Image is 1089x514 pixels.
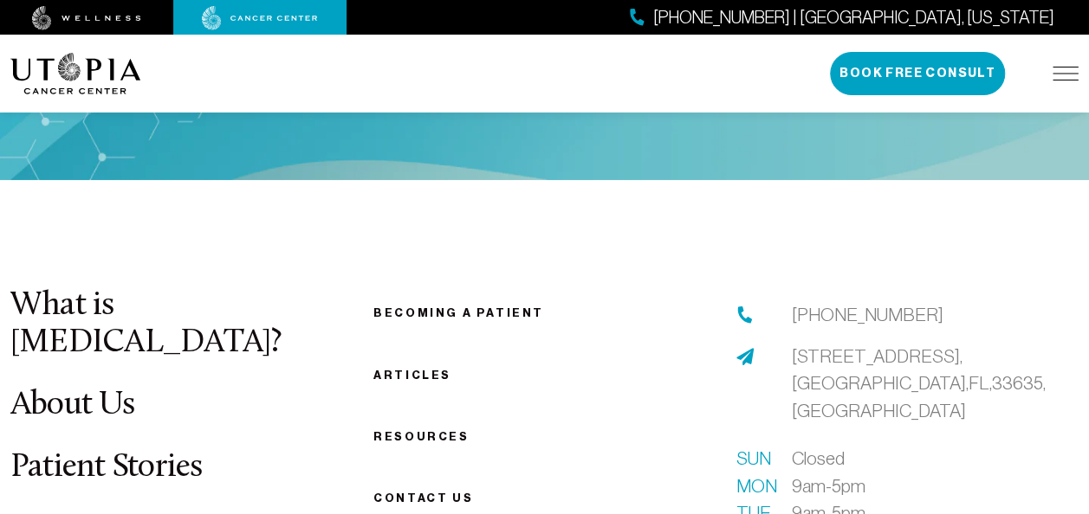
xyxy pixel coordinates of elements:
button: Book Free Consult [830,52,1005,95]
img: phone [736,306,754,324]
a: Becoming a patient [373,306,544,319]
span: Contact us [373,492,473,504]
img: address [736,348,754,365]
a: Articles [373,369,451,382]
img: wellness [32,6,141,30]
a: Patient Stories [10,451,203,485]
span: Mon [736,472,771,500]
span: Sun [736,445,771,472]
img: logo [10,53,141,94]
span: [PHONE_NUMBER] | [GEOGRAPHIC_DATA], [US_STATE] [653,5,1054,30]
a: About Us [10,389,134,422]
a: [PHONE_NUMBER] | [GEOGRAPHIC_DATA], [US_STATE] [630,5,1054,30]
img: cancer center [202,6,318,30]
img: icon-hamburger [1053,67,1079,80]
a: Resources [373,430,469,443]
a: What is [MEDICAL_DATA]? [10,289,282,359]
